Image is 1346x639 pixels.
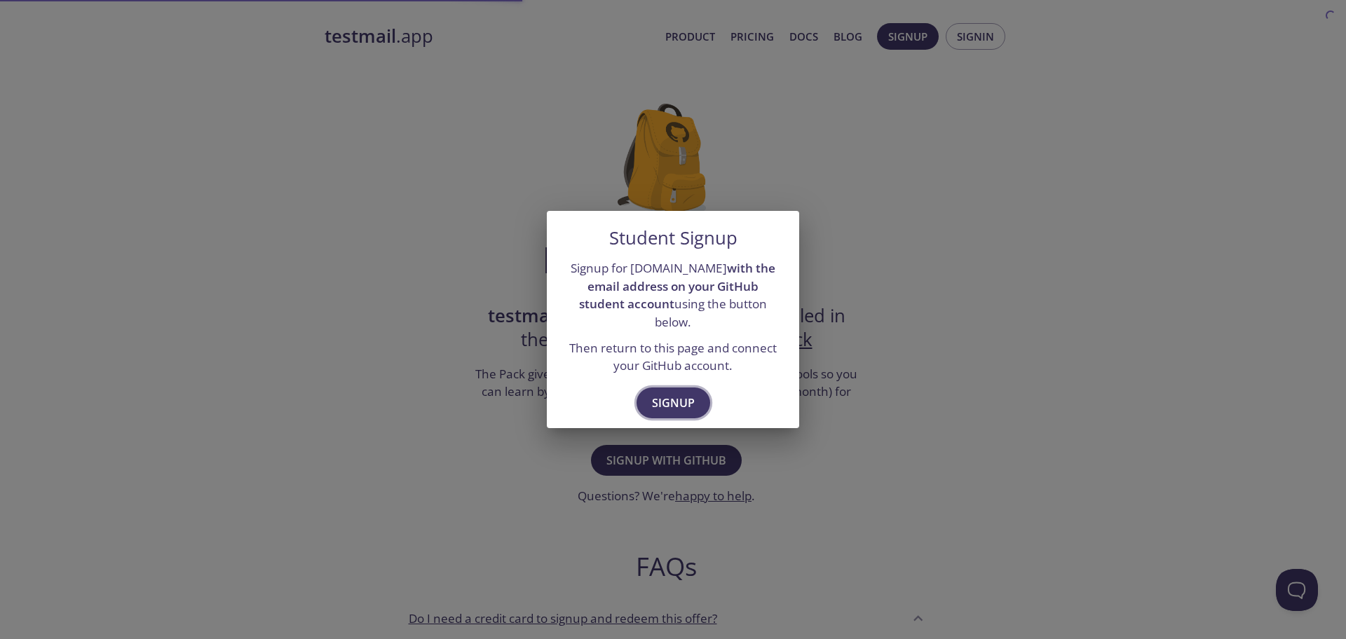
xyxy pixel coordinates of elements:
[637,387,710,418] button: Signup
[564,339,782,375] p: Then return to this page and connect your GitHub account.
[579,260,775,312] strong: with the email address on your GitHub student account
[564,259,782,331] p: Signup for [DOMAIN_NAME] using the button below.
[652,393,695,413] span: Signup
[609,228,737,249] h5: Student Signup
